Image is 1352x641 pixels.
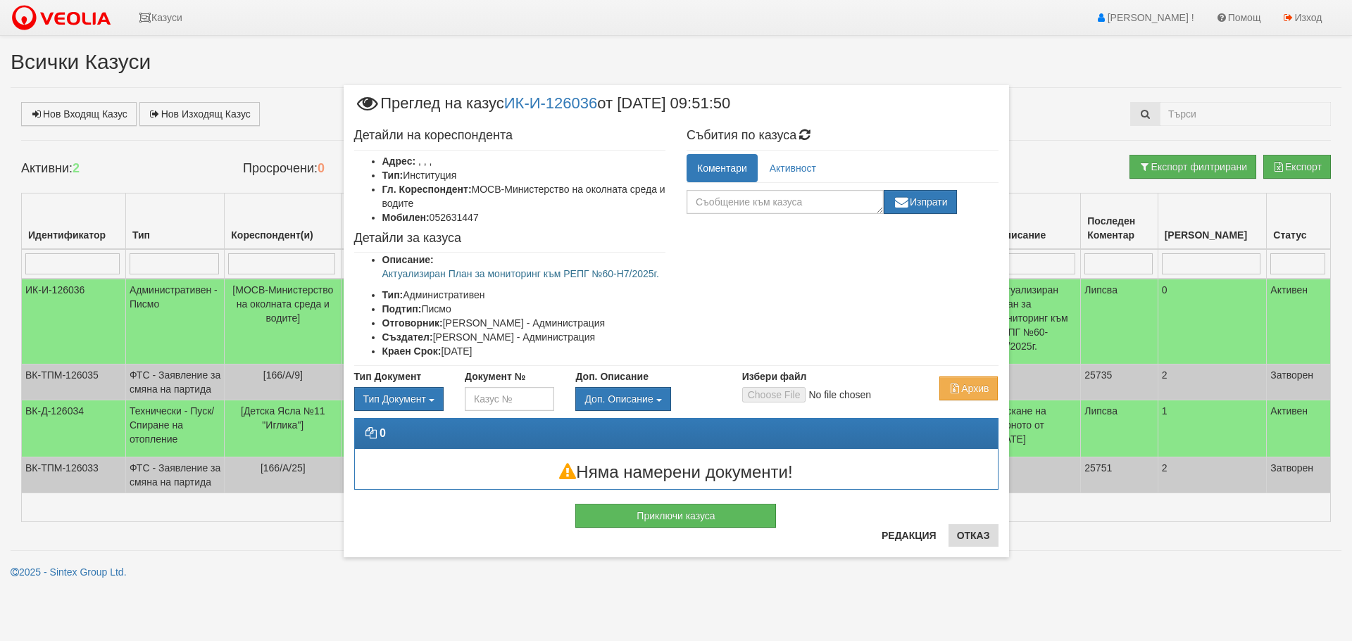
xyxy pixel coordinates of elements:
button: Приключи казуса [575,504,776,528]
h4: Събития по казуса [687,129,999,143]
b: Описание: [382,254,434,265]
li: Писмо [382,302,666,316]
b: Адрес: [382,156,416,167]
div: Двоен клик, за изчистване на избраната стойност. [354,387,444,411]
li: [DATE] [382,344,666,358]
a: Активност [759,154,827,182]
button: Изпрати [884,190,957,214]
button: Архив [939,376,998,400]
b: Подтип: [382,303,422,315]
h3: Няма намерени документи! [355,463,998,481]
li: Административен [382,288,666,302]
b: Краен Срок: [382,345,442,357]
li: 052631447 [382,210,666,224]
li: Институция [382,168,666,182]
h4: Детайли на кореспондента [354,129,666,143]
b: Мобилен: [382,212,430,223]
p: Актуализиран План за мониторинг към РЕПГ №60-Н7/2025г. [382,267,666,281]
li: [PERSON_NAME] - Администрация [382,316,666,330]
label: Избери файл [742,369,807,383]
a: ИК-И-126036 [504,94,598,111]
b: Отговорник: [382,317,443,329]
span: Тип Документ [363,393,426,405]
h4: Детайли за казуса [354,231,666,246]
label: Тип Документ [354,369,422,383]
button: Тип Документ [354,387,444,411]
span: Доп. Описание [584,393,653,405]
a: Коментари [687,154,758,182]
label: Доп. Описание [575,369,648,383]
span: , , , [418,156,432,167]
label: Документ № [465,369,525,383]
button: Отказ [949,524,999,547]
li: МОСВ-Министерство на околната среда и водите [382,182,666,210]
div: Двоен клик, за изчистване на избраната стойност. [575,387,720,411]
span: Преглед на казус от [DATE] 09:51:50 [354,96,731,122]
button: Редакция [873,524,945,547]
button: Доп. Описание [575,387,670,411]
b: Тип: [382,170,403,181]
strong: 0 [380,427,386,439]
b: Създател: [382,331,433,343]
li: [PERSON_NAME] - Администрация [382,330,666,344]
b: Гл. Кореспондент: [382,184,472,195]
input: Казус № [465,387,554,411]
b: Тип: [382,289,403,300]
